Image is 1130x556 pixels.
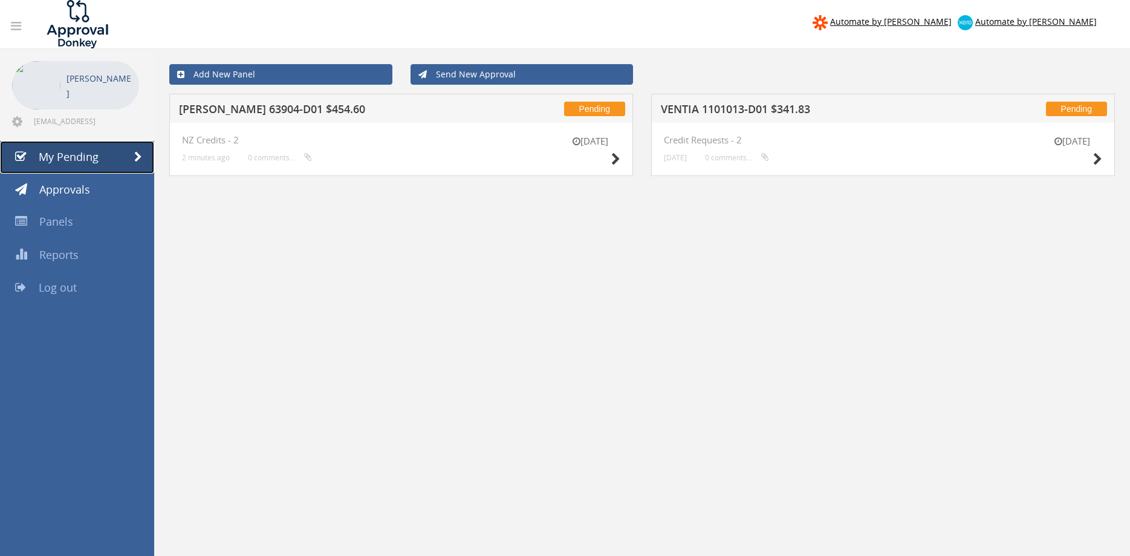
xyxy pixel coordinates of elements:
[560,135,620,148] small: [DATE]
[248,153,312,162] small: 0 comments...
[1046,102,1107,116] span: Pending
[39,280,77,295] span: Log out
[169,64,392,85] a: Add New Panel
[664,153,687,162] small: [DATE]
[182,153,230,162] small: 2 minutes ago
[34,116,137,126] span: [EMAIL_ADDRESS][DOMAIN_NAME]
[1042,135,1102,148] small: [DATE]
[411,64,634,85] a: Send New Approval
[661,103,972,119] h5: VENTIA 1101013-D01 $341.83
[182,135,620,145] h4: NZ Credits - 2
[975,16,1097,27] span: Automate by [PERSON_NAME]
[705,153,769,162] small: 0 comments...
[179,103,490,119] h5: [PERSON_NAME] 63904-D01 $454.60
[664,135,1102,145] h4: Credit Requests - 2
[813,15,828,30] img: zapier-logomark.png
[830,16,952,27] span: Automate by [PERSON_NAME]
[564,102,625,116] span: Pending
[958,15,973,30] img: xero-logo.png
[67,71,133,101] p: [PERSON_NAME]
[39,182,90,197] span: Approvals
[39,214,73,229] span: Panels
[39,149,99,164] span: My Pending
[39,247,79,262] span: Reports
